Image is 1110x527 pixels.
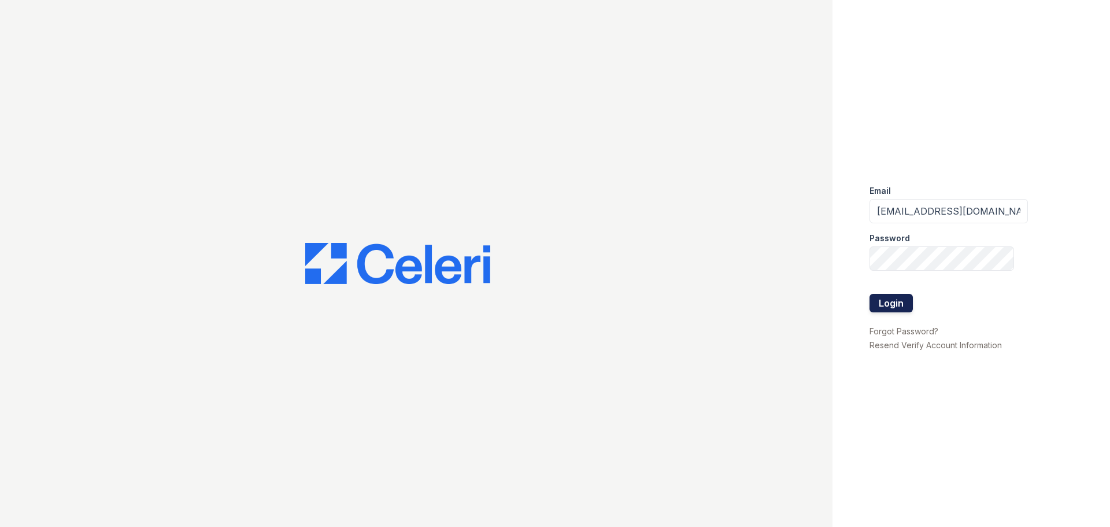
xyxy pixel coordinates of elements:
[869,340,1002,350] a: Resend Verify Account Information
[869,326,938,336] a: Forgot Password?
[305,243,490,285] img: CE_Logo_Blue-a8612792a0a2168367f1c8372b55b34899dd931a85d93a1a3d3e32e68fde9ad4.png
[869,294,913,312] button: Login
[869,233,910,244] label: Password
[869,185,891,197] label: Email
